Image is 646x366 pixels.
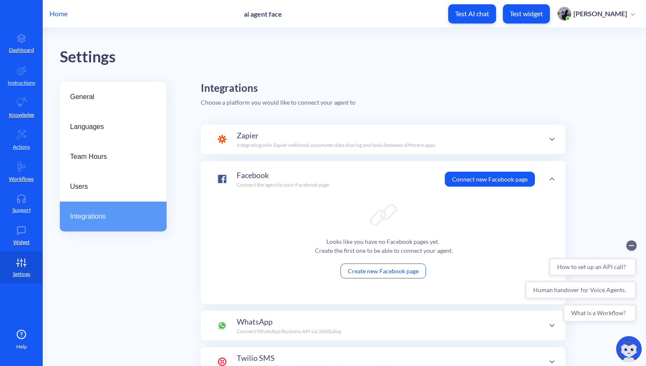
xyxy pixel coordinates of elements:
[9,175,34,183] p: Workflows
[3,45,115,64] button: Human handover for Voice Agents.
[70,211,150,222] span: Integrations
[50,9,68,19] p: Home
[70,152,150,162] span: Team Hours
[12,206,31,214] p: Support
[553,6,639,21] button: user photo[PERSON_NAME]
[9,46,34,54] p: Dashboard
[445,172,535,187] button: Connect new Facebook page
[237,328,341,335] p: Connect WhatsApp Business API via 360dialog
[237,181,329,189] p: Connect the agent to your Facebook page
[237,130,258,141] span: Zapier
[13,238,29,246] p: Widget
[201,161,566,197] div: FacebookConnect the agent to your Facebook pageConnect new Facebook page
[41,68,115,87] button: What is a Workflow?
[448,4,496,23] button: Test AI chat
[616,336,642,362] img: copilot-icon.svg
[201,125,566,154] div: Zapier iconZapierIntegrating with Zapier webhook automates data sharing and tasks between differe...
[13,143,30,151] p: Actions
[455,9,489,18] p: Test AI chat
[237,141,435,149] p: Integrating with Zapier webhook automates data sharing and tasks between different apps
[244,10,282,18] p: ai agent face
[237,352,275,364] span: Twilio SMS
[60,82,167,112] a: General
[558,7,571,20] img: user photo
[9,111,34,119] p: Knowledge
[201,311,566,340] div: WhatsAppConnect WhatsApp Business API via 360dialog
[237,316,273,328] span: WhatsApp
[60,202,167,231] a: Integrations
[70,182,150,192] span: Users
[341,264,426,278] button: Create new Facebook page
[503,4,550,23] button: Test widget
[60,45,646,69] div: Settings
[510,9,543,18] p: Test widget
[201,82,258,94] h3: Integrations
[105,5,115,15] button: Collapse conversation starters
[201,98,629,107] p: Choose a platform you would like to connect your agent to
[16,343,27,351] span: Help
[573,9,627,18] p: [PERSON_NAME]
[60,112,167,142] a: Languages
[27,22,115,41] button: How to set up an API call?
[218,135,226,143] img: Zapier icon
[70,92,150,102] span: General
[237,170,269,181] span: Facebook
[60,172,167,202] a: Users
[70,122,150,132] span: Languages
[314,237,453,255] div: Looks like you have no Facebook pages yet. Create the first one to be able to connect your agent.
[60,142,167,172] a: Team Hours
[8,79,35,87] p: Instructions
[13,270,30,278] p: Settings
